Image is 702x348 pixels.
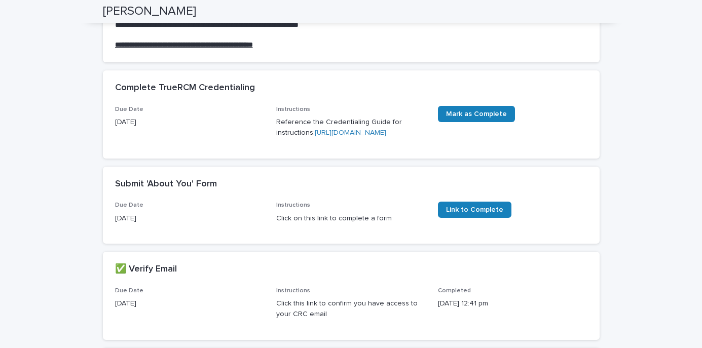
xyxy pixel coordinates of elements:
p: Click this link to confirm you have access to your CRC email [276,298,426,320]
span: Instructions [276,288,310,294]
h2: ✅ Verify Email [115,264,177,275]
p: Click on this link to complete a form [276,213,426,224]
span: Instructions [276,202,310,208]
span: Completed [438,288,471,294]
p: [DATE] [115,213,265,224]
h2: Complete TrueRCM Credentialing [115,83,255,94]
span: Due Date [115,106,143,112]
p: Reference the Credentialing Guide for instructions: [276,117,426,138]
span: Mark as Complete [446,110,507,118]
span: Link to Complete [446,206,503,213]
span: Due Date [115,202,143,208]
p: [DATE] 12:41 pm [438,298,587,309]
span: Instructions [276,106,310,112]
a: Link to Complete [438,202,511,218]
h2: [PERSON_NAME] [103,4,196,19]
a: [URL][DOMAIN_NAME] [315,129,386,136]
h2: Submit 'About You' Form [115,179,217,190]
p: [DATE] [115,298,265,309]
a: Mark as Complete [438,106,515,122]
p: [DATE] [115,117,265,128]
span: Due Date [115,288,143,294]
